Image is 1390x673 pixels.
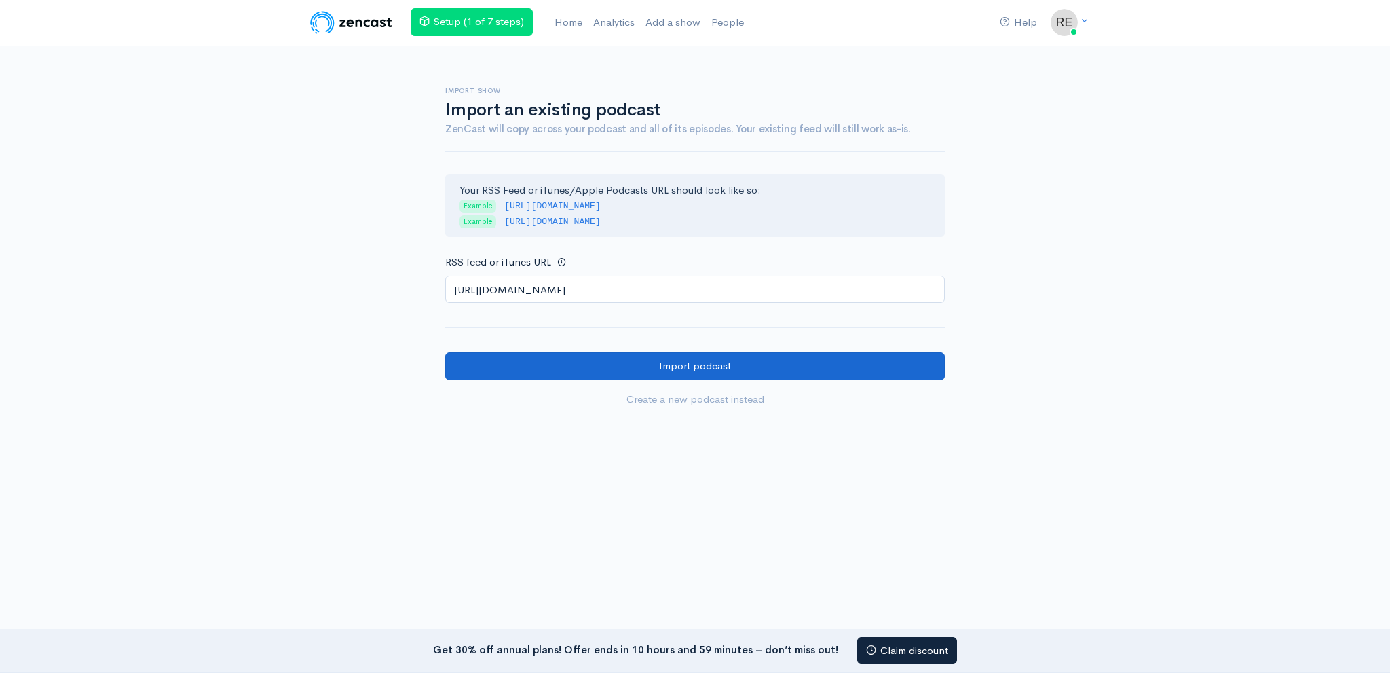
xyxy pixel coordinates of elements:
code: [URL][DOMAIN_NAME] [504,217,601,227]
a: Create a new podcast instead [445,386,945,414]
input: http://your-podcast.com/rss [445,276,945,304]
h6: Import show [445,87,945,94]
h1: Import an existing podcast [445,101,945,120]
div: Your RSS Feed or iTunes/Apple Podcasts URL should look like so: [445,174,945,238]
a: Setup (1 of 7 steps) [411,8,533,36]
a: Claim discount [857,637,957,665]
a: Home [549,8,588,37]
img: ... [1051,9,1078,36]
a: People [706,8,749,37]
span: Example [459,200,496,213]
a: Analytics [588,8,640,37]
a: Add a show [640,8,706,37]
img: ZenCast Logo [308,9,394,36]
a: Help [994,8,1042,37]
h4: ZenCast will copy across your podcast and all of its episodes. Your existing feed will still work... [445,124,945,135]
code: [URL][DOMAIN_NAME] [504,201,601,211]
label: RSS feed or iTunes URL [445,255,551,270]
strong: Get 30% off annual plans! Offer ends in 10 hours and 59 minutes – don’t miss out! [433,642,838,655]
span: Example [459,215,496,228]
input: Import podcast [445,352,945,380]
